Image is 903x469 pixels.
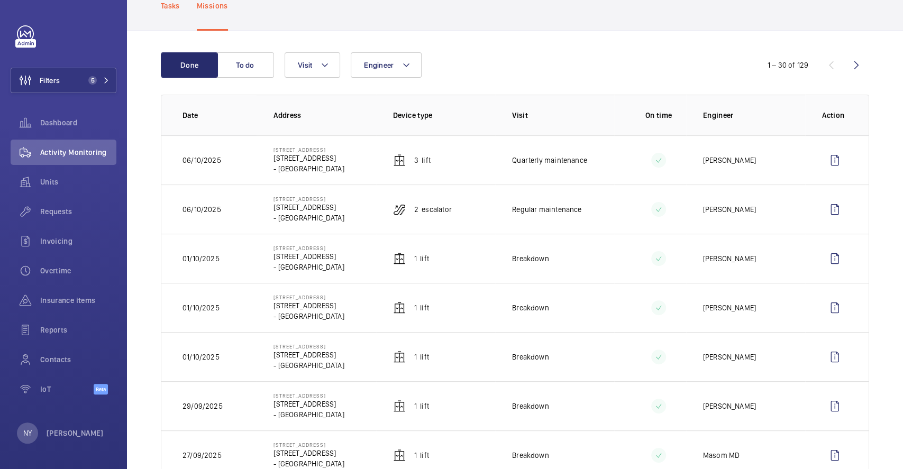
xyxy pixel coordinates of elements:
[183,401,223,411] p: 29/09/2025
[40,295,116,306] span: Insurance items
[768,60,808,70] div: 1 – 30 of 129
[161,52,218,78] button: Done
[393,449,406,462] img: elevator.svg
[512,155,587,165] p: Quarterly maintenance
[273,442,344,448] p: [STREET_ADDRESS]
[414,401,429,411] p: 1 Lift
[40,206,116,217] span: Requests
[183,110,257,121] p: Date
[40,354,116,365] span: Contacts
[631,110,686,121] p: On time
[40,177,116,187] span: Units
[393,351,406,363] img: elevator.svg
[273,300,344,311] p: [STREET_ADDRESS]
[40,325,116,335] span: Reports
[512,302,549,313] p: Breakdown
[414,352,429,362] p: 1 Lift
[40,75,60,86] span: Filters
[393,110,495,121] p: Device type
[393,400,406,412] img: elevator.svg
[512,401,549,411] p: Breakdown
[273,196,344,202] p: [STREET_ADDRESS]
[183,450,222,461] p: 27/09/2025
[197,1,228,11] p: Missions
[414,253,429,264] p: 1 Lift
[393,154,406,167] img: elevator.svg
[273,163,344,174] p: - [GEOGRAPHIC_DATA]
[273,360,344,371] p: - [GEOGRAPHIC_DATA]
[512,204,581,215] p: Regular maintenance
[414,450,429,461] p: 1 Lift
[161,1,180,11] p: Tasks
[40,117,116,128] span: Dashboard
[351,52,422,78] button: Engineer
[414,155,431,165] p: 3 Lift
[273,262,344,272] p: - [GEOGRAPHIC_DATA]
[512,450,549,461] p: Breakdown
[298,61,312,69] span: Visit
[183,352,220,362] p: 01/10/2025
[822,110,847,121] p: Action
[23,428,32,438] p: NY
[703,401,756,411] p: [PERSON_NAME]
[414,204,452,215] p: 2 Escalator
[273,311,344,321] p: - [GEOGRAPHIC_DATA]
[47,428,104,438] p: [PERSON_NAME]
[183,204,221,215] p: 06/10/2025
[94,384,108,394] span: Beta
[273,110,376,121] p: Address
[273,448,344,458] p: [STREET_ADDRESS]
[273,294,344,300] p: [STREET_ADDRESS]
[273,343,344,350] p: [STREET_ADDRESS]
[273,458,344,469] p: - [GEOGRAPHIC_DATA]
[273,392,344,399] p: [STREET_ADDRESS]
[364,61,394,69] span: Engineer
[512,253,549,264] p: Breakdown
[273,213,344,223] p: - [GEOGRAPHIC_DATA]
[703,302,756,313] p: [PERSON_NAME]
[273,350,344,360] p: [STREET_ADDRESS]
[414,302,429,313] p: 1 Lift
[703,450,740,461] p: Masom MD
[703,352,756,362] p: [PERSON_NAME]
[703,155,756,165] p: [PERSON_NAME]
[273,409,344,420] p: - [GEOGRAPHIC_DATA]
[273,251,344,262] p: [STREET_ADDRESS]
[703,253,756,264] p: [PERSON_NAME]
[512,110,614,121] p: Visit
[273,245,344,251] p: [STREET_ADDRESS]
[512,352,549,362] p: Breakdown
[273,202,344,213] p: [STREET_ADDRESS]
[40,265,116,276] span: Overtime
[273,399,344,409] p: [STREET_ADDRESS]
[183,302,220,313] p: 01/10/2025
[285,52,340,78] button: Visit
[183,253,220,264] p: 01/10/2025
[393,252,406,265] img: elevator.svg
[703,110,805,121] p: Engineer
[217,52,274,78] button: To do
[183,155,221,165] p: 06/10/2025
[40,236,116,246] span: Invoicing
[393,203,406,216] img: escalator.svg
[273,153,344,163] p: [STREET_ADDRESS]
[40,384,94,394] span: IoT
[40,147,116,158] span: Activity Monitoring
[88,76,97,85] span: 5
[703,204,756,215] p: [PERSON_NAME]
[273,146,344,153] p: [STREET_ADDRESS]
[393,301,406,314] img: elevator.svg
[11,68,116,93] button: Filters5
